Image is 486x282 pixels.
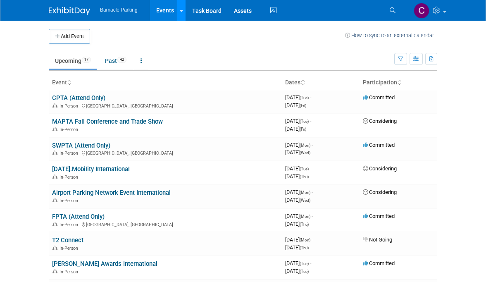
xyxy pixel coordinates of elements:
span: - [310,94,311,100]
span: In-Person [60,246,81,251]
span: [DATE] [285,197,310,203]
span: Not Going [363,237,392,243]
a: Upcoming17 [49,53,97,69]
span: [DATE] [285,142,313,148]
img: In-Person Event [52,103,57,108]
span: Considering [363,118,397,124]
span: Committed [363,94,395,100]
span: [DATE] [285,189,313,195]
span: - [310,118,311,124]
span: [DATE] [285,126,306,132]
th: Event [49,76,282,90]
span: In-Person [60,269,81,275]
span: (Mon) [300,214,310,219]
img: In-Person Event [52,174,57,179]
span: In-Person [60,103,81,109]
span: (Mon) [300,190,310,195]
div: [GEOGRAPHIC_DATA], [GEOGRAPHIC_DATA] [52,221,279,227]
a: Airport Parking Network Event International [52,189,171,196]
span: (Tue) [300,261,309,266]
span: [DATE] [285,149,310,155]
th: Dates [282,76,360,90]
a: T2 Connect [52,237,83,244]
span: [DATE] [285,221,309,227]
span: [DATE] [285,165,311,172]
img: In-Person Event [52,269,57,273]
span: 42 [117,57,126,63]
span: - [312,189,313,195]
span: In-Person [60,222,81,227]
span: In-Person [60,127,81,132]
a: Sort by Start Date [300,79,305,86]
a: FPTA (Attend Only) [52,213,105,220]
span: In-Person [60,174,81,180]
img: In-Person Event [52,127,57,131]
a: MAPTA Fall Conference and Trade Show [52,118,163,125]
span: [DATE] [285,94,311,100]
img: In-Person Event [52,151,57,155]
a: [DATE].Mobility International [52,165,130,173]
span: Committed [363,260,395,266]
span: - [312,142,313,148]
span: (Fri) [300,127,306,131]
div: [GEOGRAPHIC_DATA], [GEOGRAPHIC_DATA] [52,149,279,156]
span: Committed [363,213,395,219]
span: (Thu) [300,246,309,250]
span: Barnacle Parking [100,7,138,13]
span: (Thu) [300,174,309,179]
img: Cara Murray [414,3,429,19]
span: (Tue) [300,119,309,124]
span: [DATE] [285,244,309,251]
img: In-Person Event [52,222,57,226]
span: [DATE] [285,118,311,124]
span: (Fri) [300,103,306,108]
span: (Tue) [300,96,309,100]
span: Considering [363,165,397,172]
img: ExhibitDay [49,7,90,15]
a: Past42 [99,53,133,69]
a: [PERSON_NAME] Awards International [52,260,157,268]
span: [DATE] [285,237,313,243]
span: - [310,260,311,266]
div: [GEOGRAPHIC_DATA], [GEOGRAPHIC_DATA] [52,102,279,109]
span: (Wed) [300,151,310,155]
a: SWPTA (Attend Only) [52,142,110,149]
span: (Mon) [300,143,310,148]
span: (Tue) [300,167,309,171]
span: - [312,213,313,219]
span: (Thu) [300,222,309,227]
span: Committed [363,142,395,148]
span: (Mon) [300,238,310,242]
a: How to sync to an external calendar... [345,32,437,38]
button: Add Event [49,29,90,44]
th: Participation [360,76,437,90]
span: [DATE] [285,102,306,108]
span: [DATE] [285,260,311,266]
span: 17 [82,57,91,63]
a: Sort by Event Name [67,79,71,86]
img: In-Person Event [52,198,57,202]
span: (Tue) [300,269,309,274]
a: Sort by Participation Type [397,79,401,86]
span: In-Person [60,151,81,156]
span: [DATE] [285,173,309,179]
span: - [310,165,311,172]
span: [DATE] [285,213,313,219]
span: - [312,237,313,243]
img: In-Person Event [52,246,57,250]
span: In-Person [60,198,81,203]
span: (Wed) [300,198,310,203]
a: CPTA (Attend Only) [52,94,105,102]
span: Considering [363,189,397,195]
span: [DATE] [285,268,309,274]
